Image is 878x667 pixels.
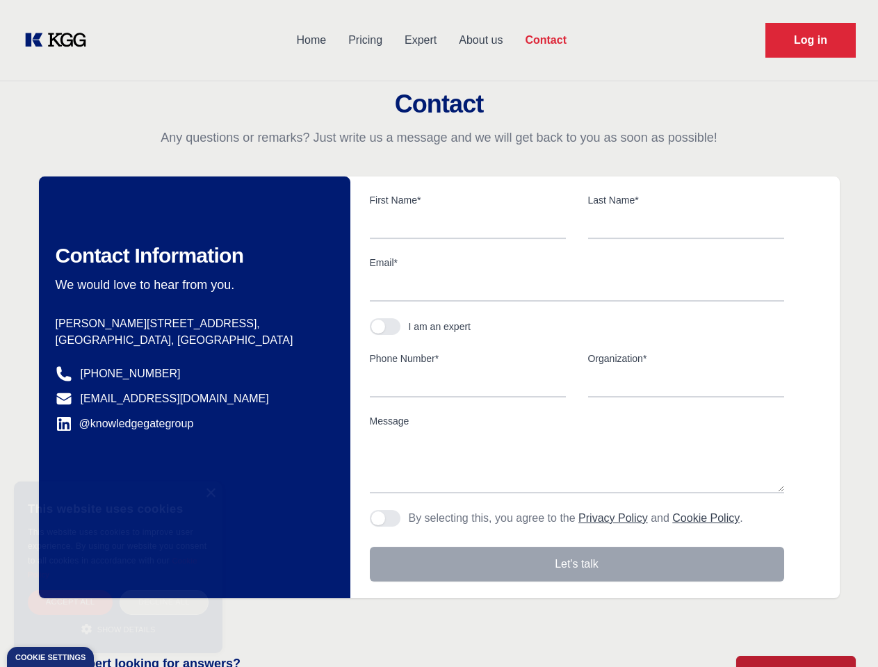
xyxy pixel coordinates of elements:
button: Let's talk [370,547,784,582]
p: [PERSON_NAME][STREET_ADDRESS], [56,315,328,332]
p: Any questions or remarks? Just write us a message and we will get back to you as soon as possible! [17,129,861,146]
iframe: Chat Widget [808,600,878,667]
div: Accept all [28,590,113,614]
a: Pricing [337,22,393,58]
label: Organization* [588,352,784,365]
a: Cookie Policy [672,512,740,524]
label: Last Name* [588,193,784,207]
a: [PHONE_NUMBER] [81,365,181,382]
div: Show details [28,622,209,636]
span: This website uses cookies to improve user experience. By using our website you consent to all coo... [28,527,206,566]
a: Home [285,22,337,58]
h2: Contact Information [56,243,328,268]
div: This website uses cookies [28,492,209,525]
div: I am an expert [409,320,471,333]
a: Cookie Policy [28,557,197,579]
p: We would love to hear from you. [56,277,328,293]
a: @knowledgegategroup [56,415,194,432]
a: Privacy Policy [578,512,648,524]
p: By selecting this, you agree to the and . [409,510,743,527]
a: KOL Knowledge Platform: Talk to Key External Experts (KEE) [22,29,97,51]
a: Request Demo [765,23,856,58]
h2: Contact [17,90,861,118]
a: Contact [514,22,578,58]
label: Phone Number* [370,352,566,365]
div: Close [205,488,216,499]
p: [GEOGRAPHIC_DATA], [GEOGRAPHIC_DATA] [56,332,328,349]
label: Message [370,414,784,428]
span: Show details [97,625,156,634]
a: Expert [393,22,448,58]
div: Cookie settings [15,654,86,661]
label: First Name* [370,193,566,207]
a: [EMAIL_ADDRESS][DOMAIN_NAME] [81,390,269,407]
div: Decline all [120,590,209,614]
a: About us [448,22,514,58]
label: Email* [370,256,784,270]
